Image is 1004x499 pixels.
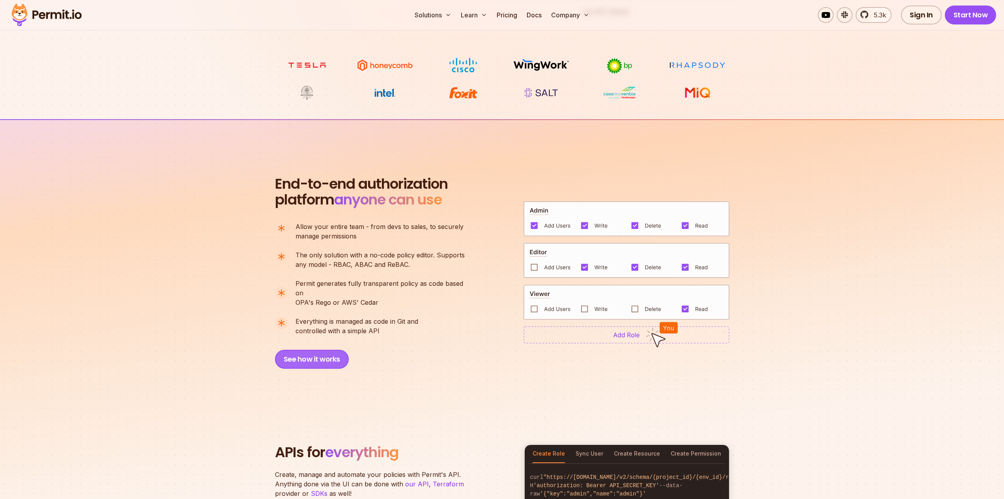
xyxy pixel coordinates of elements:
span: '{"key":"admin","name":"admin"}' [540,491,646,497]
button: Create Role [533,445,565,463]
img: tesla [277,58,337,73]
img: Cisco [434,58,493,73]
a: 5.3k [856,7,892,23]
span: "https://[DOMAIN_NAME]/v2/schema/{project_id}/{env_id}/roles" [543,474,745,480]
span: Permit generates fully transparent policy as code based on [295,279,471,298]
img: Wingwork [512,58,571,73]
img: Maricopa County Recorder\'s Office [277,85,337,100]
p: controlled with a simple API [295,317,418,336]
span: everything [325,442,398,462]
h2: platform [275,176,448,208]
button: Learn [458,7,490,23]
p: any model - RBAC, ABAC and ReBAC. [295,250,465,269]
p: OPA's Rego or AWS' Cedar [295,279,471,307]
a: Start Now [945,6,997,24]
button: Solutions [411,7,454,23]
button: Create Permission [671,445,721,463]
span: 'authorization: Bearer API_SECRET_KEY' [533,482,659,489]
img: Honeycomb [355,58,415,73]
p: manage permissions [295,222,464,241]
span: End-to-end authorization [275,176,448,192]
h2: APIs for [275,445,515,460]
span: The only solution with a no-code policy editor. Supports [295,250,465,260]
span: Everything is managed as code in Git and [295,317,418,326]
img: Intel [355,85,415,100]
span: anyone can use [334,189,442,210]
a: Sign In [901,6,942,24]
button: Create Resource [614,445,660,463]
button: Company [548,7,593,23]
a: SDKs [311,490,327,497]
a: Docs [524,7,545,23]
span: 5.3k [869,10,886,20]
p: Create, manage and automate your policies with Permit's API. Anything done via the UI can be done... [275,470,472,498]
a: our API [405,480,429,488]
a: Terraform [433,480,464,488]
img: MIQ [671,86,724,99]
button: See how it works [275,350,349,369]
img: Rhapsody Health [668,58,727,73]
img: salt [512,85,571,100]
button: Sync User [576,445,603,463]
span: Allow your entire team - from devs to sales, to securely [295,222,464,231]
img: Casa dos Ventos [590,85,649,100]
a: Pricing [494,7,520,23]
img: Foxit [434,85,493,100]
img: bp [590,58,649,74]
img: Permit logo [8,2,85,28]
